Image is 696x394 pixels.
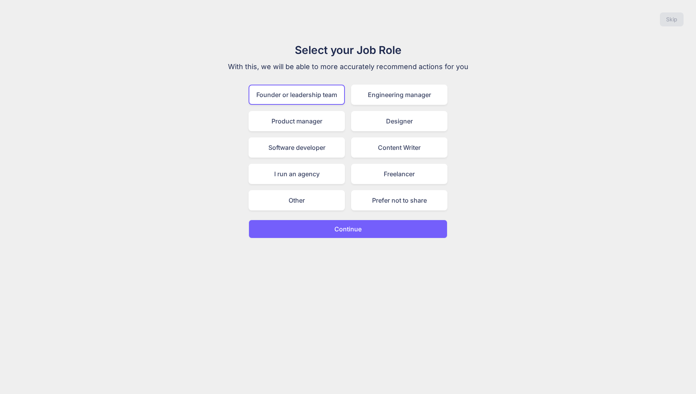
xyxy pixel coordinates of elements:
p: With this, we will be able to more accurately recommend actions for you [217,61,478,72]
div: Engineering manager [351,85,447,105]
h1: Select your Job Role [217,42,478,58]
div: Designer [351,111,447,131]
div: Product manager [249,111,345,131]
div: Freelancer [351,164,447,184]
div: I run an agency [249,164,345,184]
div: Other [249,190,345,210]
p: Continue [334,224,362,234]
button: Continue [249,220,447,238]
div: Software developer [249,137,345,158]
div: Content Writer [351,137,447,158]
button: Skip [660,12,684,26]
div: Prefer not to share [351,190,447,210]
div: Founder or leadership team [249,85,345,105]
